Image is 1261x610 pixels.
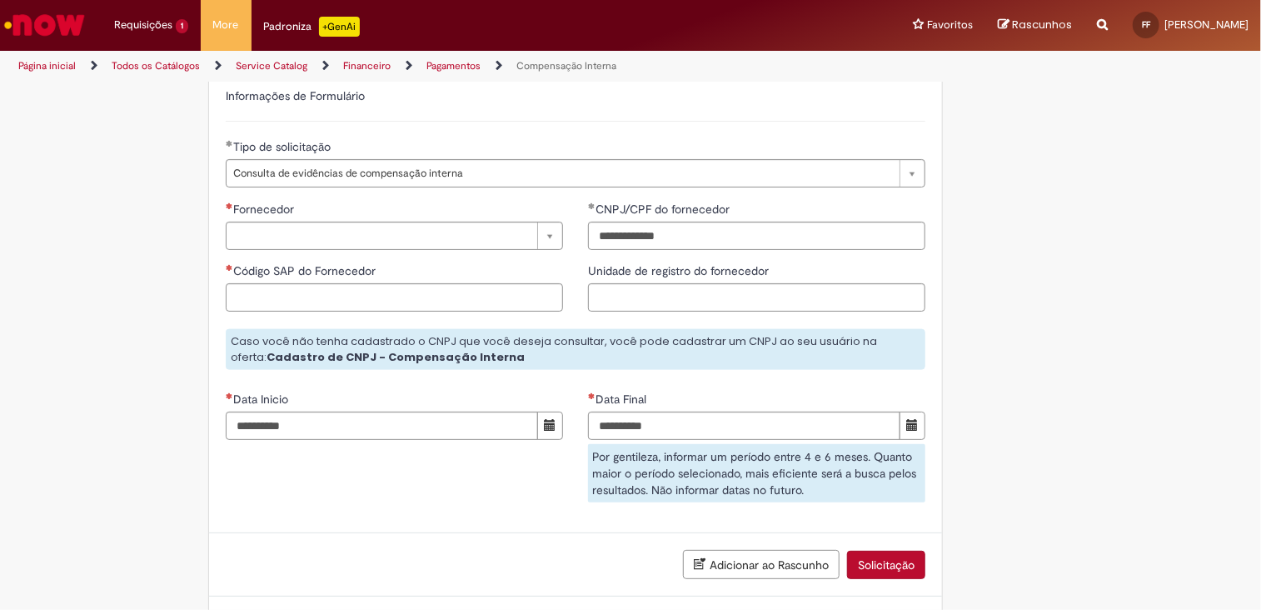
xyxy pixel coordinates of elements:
[900,412,925,440] button: Mostrar calendário para Data Final
[226,412,538,440] input: Data Inicio
[588,412,900,440] input: Data Final
[213,17,239,33] span: More
[233,139,334,154] span: Tipo de solicitação
[236,59,307,72] a: Service Catalog
[233,160,891,187] span: Consulta de evidências de compensação interna
[114,17,172,33] span: Requisições
[683,550,840,579] button: Adicionar ao Rascunho
[516,59,616,72] a: Compensação Interna
[233,392,292,407] span: Data Inicio
[927,17,973,33] span: Favoritos
[596,392,650,407] span: Data Final
[233,202,297,217] span: Fornecedor
[588,263,772,278] span: Unidade de registro do fornecedor
[226,392,233,399] span: Necessários
[847,551,925,579] button: Solicitação
[112,59,200,72] a: Todos os Catálogos
[588,392,596,399] span: Necessários
[226,202,233,209] span: Necessários
[588,202,596,209] span: Obrigatório Preenchido
[1164,17,1249,32] span: [PERSON_NAME]
[343,59,391,72] a: Financeiro
[596,202,733,217] span: CNPJ/CPF do fornecedor
[267,349,525,365] strong: Cadastro de CNPJ - Compensação Interna
[18,59,76,72] a: Página inicial
[588,222,925,250] input: CNPJ/CPF do fornecedor
[1012,17,1072,32] span: Rascunhos
[264,17,360,37] div: Padroniza
[426,59,481,72] a: Pagamentos
[226,222,563,250] a: Limpar campo Fornecedor
[226,329,925,370] div: Caso você não tenha cadastrado o CNPJ que você deseja consultar, você pode cadastrar um CNPJ ao s...
[588,283,925,312] input: Unidade de registro do fornecedor
[12,51,828,82] ul: Trilhas de página
[226,88,365,103] label: Informações de Formulário
[588,444,925,502] div: Por gentileza, informar um período entre 4 e 6 meses. Quanto maior o período selecionado, mais ef...
[1142,19,1150,30] span: FF
[226,264,233,271] span: Necessários
[2,8,87,42] img: ServiceNow
[998,17,1072,33] a: Rascunhos
[233,263,379,278] span: Código SAP do Fornecedor
[537,412,563,440] button: Mostrar calendário para Data Inicio
[226,140,233,147] span: Obrigatório Preenchido
[226,283,563,312] input: Código SAP do Fornecedor
[176,19,188,33] span: 1
[319,17,360,37] p: +GenAi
